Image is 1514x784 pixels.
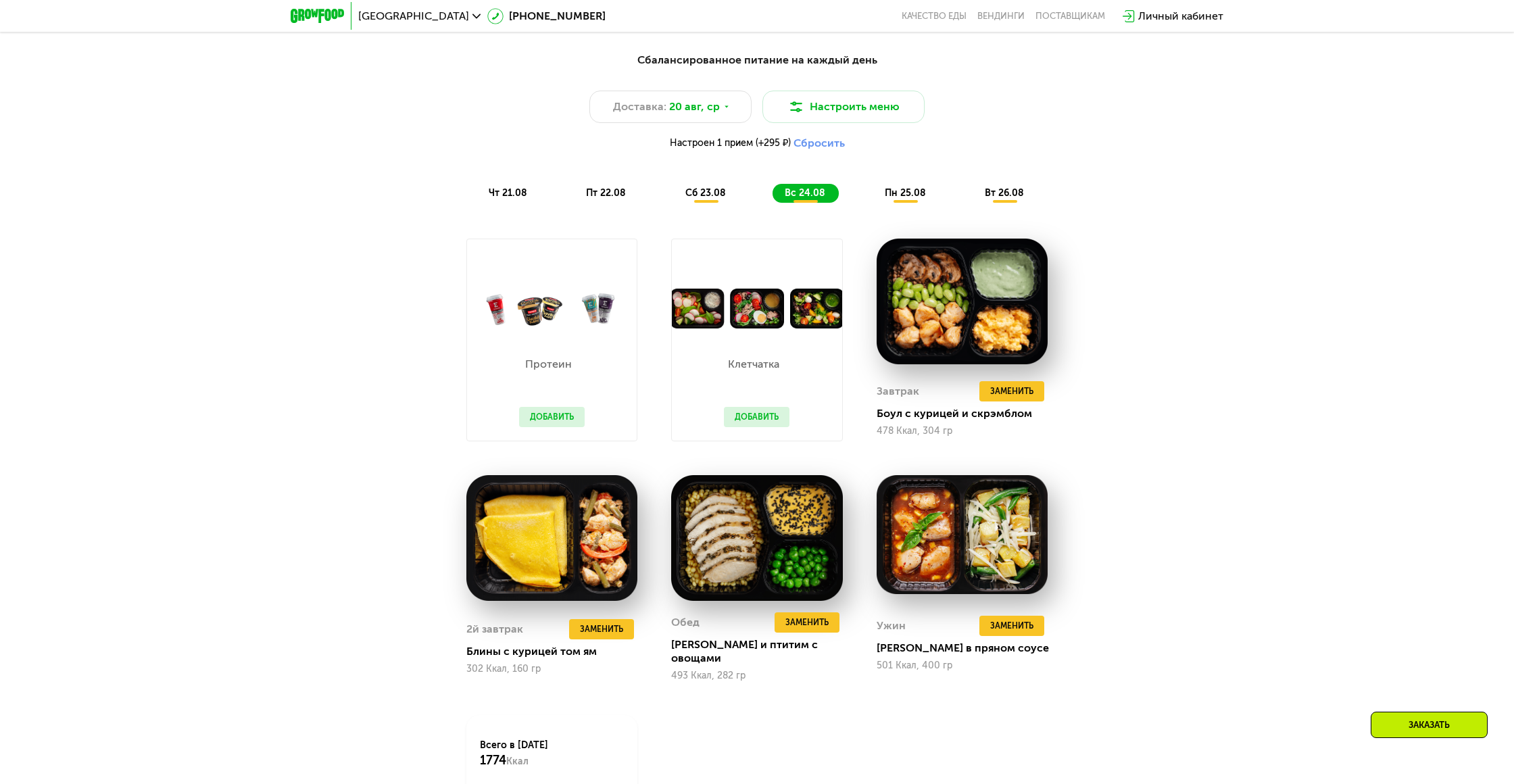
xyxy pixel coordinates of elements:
[586,187,626,199] span: пт 22.08
[506,756,529,767] span: Ккал
[466,645,648,658] div: Блины с курицей том ям
[466,619,523,639] div: 2й завтрак
[724,359,783,370] p: Клетчатка
[785,187,825,199] span: вс 24.08
[885,187,926,199] span: пн 25.08
[1371,712,1488,738] div: Заказать
[519,407,585,427] button: Добавить
[1035,11,1105,22] div: поставщикам
[990,619,1033,633] span: Заменить
[669,99,720,115] span: 20 авг, ср
[1138,8,1223,24] div: Личный кабинет
[785,616,829,629] span: Заменить
[671,670,842,681] div: 493 Ккал, 282 гр
[569,619,634,639] button: Заменить
[670,139,791,148] span: Настроен 1 прием (+295 ₽)
[977,11,1025,22] a: Вендинги
[724,407,789,427] button: Добавить
[671,612,700,633] div: Обед
[902,11,967,22] a: Качество еды
[793,137,845,150] button: Сбросить
[671,638,853,665] div: [PERSON_NAME] и птитим с овощами
[358,11,469,22] span: [GEOGRAPHIC_DATA]
[487,8,606,24] a: [PHONE_NUMBER]
[985,187,1024,199] span: вт 26.08
[877,381,919,401] div: Завтрак
[685,187,726,199] span: сб 23.08
[877,641,1058,655] div: [PERSON_NAME] в пряном соусе
[466,664,637,675] div: 302 Ккал, 160 гр
[357,52,1157,69] div: Сбалансированное питание на каждый день
[877,426,1048,437] div: 478 Ккал, 304 гр
[877,616,906,636] div: Ужин
[489,187,527,199] span: чт 21.08
[480,753,506,768] span: 1774
[762,91,925,123] button: Настроить меню
[877,407,1058,420] div: Боул с курицей и скрэмблом
[979,616,1044,636] button: Заменить
[990,385,1033,398] span: Заменить
[613,99,666,115] span: Доставка:
[775,612,839,633] button: Заменить
[519,359,578,370] p: Протеин
[979,381,1044,401] button: Заменить
[580,622,623,636] span: Заменить
[480,739,624,768] div: Всего в [DATE]
[877,660,1048,671] div: 501 Ккал, 400 гр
